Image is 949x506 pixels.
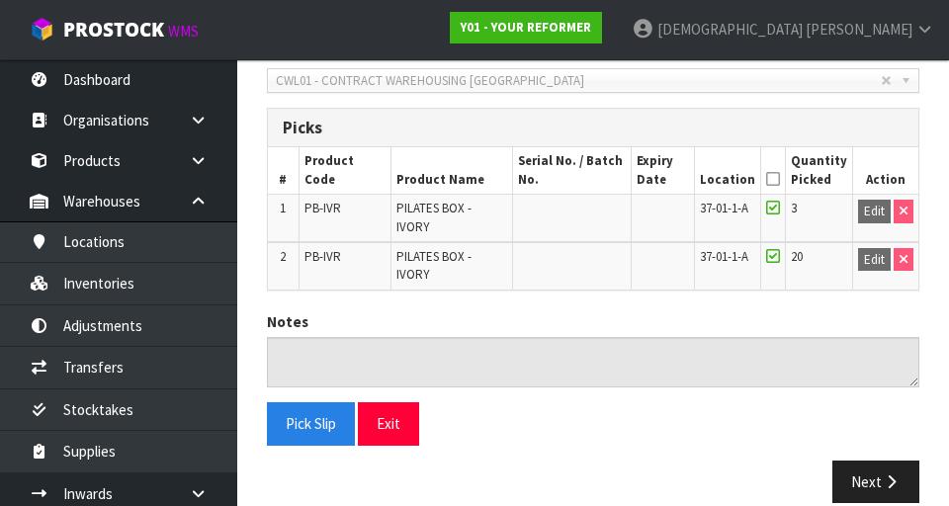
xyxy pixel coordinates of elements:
a: Y01 - YOUR REFORMER [450,12,602,43]
button: Edit [858,200,891,223]
label: Notes [267,311,308,332]
th: Quantity Picked [785,147,852,194]
th: Product Code [299,147,391,194]
span: PB-IVR [304,248,341,265]
button: Pick Slip [267,402,355,445]
span: 37-01-1-A [700,248,748,265]
span: 37-01-1-A [700,200,748,216]
span: 20 [791,248,803,265]
small: WMS [168,22,199,41]
span: 3 [791,200,797,216]
th: Serial No. / Batch No. [512,147,632,194]
img: cube-alt.png [30,17,54,42]
span: PILATES BOX - IVORY [396,200,472,234]
button: Edit [858,248,891,272]
th: Expiry Date [632,147,694,194]
button: Next [832,461,919,503]
strong: Y01 - YOUR REFORMER [461,19,591,36]
span: ProStock [63,17,164,42]
th: # [268,147,299,194]
span: 1 [280,200,286,216]
span: CWL01 - CONTRACT WAREHOUSING [GEOGRAPHIC_DATA] [276,69,881,93]
span: [DEMOGRAPHIC_DATA] [657,20,803,39]
span: [PERSON_NAME] [806,20,912,39]
th: Location [694,147,760,194]
th: Action [852,147,918,194]
button: Exit [358,402,419,445]
span: PILATES BOX - IVORY [396,248,472,283]
h3: Picks [283,119,904,137]
th: Product Name [391,147,512,194]
span: 2 [280,248,286,265]
span: PB-IVR [304,200,341,216]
